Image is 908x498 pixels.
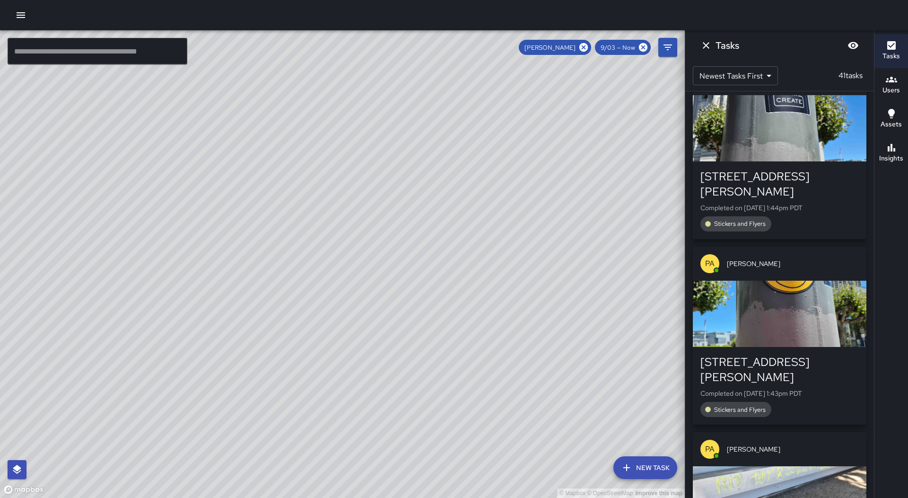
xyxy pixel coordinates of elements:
div: Newest Tasks First [693,66,778,85]
p: PA [705,444,715,455]
button: Assets [874,102,908,136]
div: 9/03 — Now [595,40,651,55]
div: [STREET_ADDRESS][PERSON_NAME] [700,355,859,385]
button: PA[PERSON_NAME][STREET_ADDRESS][PERSON_NAME]Completed on [DATE] 1:43pm PDTStickers and Flyers [693,247,866,425]
button: Blur [844,36,863,55]
button: PA[PERSON_NAME][STREET_ADDRESS][PERSON_NAME]Completed on [DATE] 1:44pm PDTStickers and Flyers [693,61,866,239]
span: [PERSON_NAME] [727,445,859,454]
h6: Users [882,85,900,96]
span: [PERSON_NAME] [727,259,859,268]
div: [PERSON_NAME] [519,40,591,55]
button: New Task [613,456,677,479]
button: Users [874,68,908,102]
button: Dismiss [697,36,716,55]
p: 41 tasks [835,70,866,81]
p: Completed on [DATE] 1:43pm PDT [700,389,859,398]
h6: Insights [879,153,903,164]
button: Insights [874,136,908,170]
span: [PERSON_NAME] [519,44,581,52]
h6: Tasks [882,51,900,62]
p: PA [705,258,715,269]
span: Stickers and Flyers [708,406,771,414]
p: Completed on [DATE] 1:44pm PDT [700,203,859,213]
div: [STREET_ADDRESS][PERSON_NAME] [700,169,859,199]
button: Filters [658,38,677,57]
span: 9/03 — Now [595,44,641,52]
h6: Assets [881,119,902,130]
h6: Tasks [716,38,739,53]
button: Tasks [874,34,908,68]
span: Stickers and Flyers [708,220,771,228]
